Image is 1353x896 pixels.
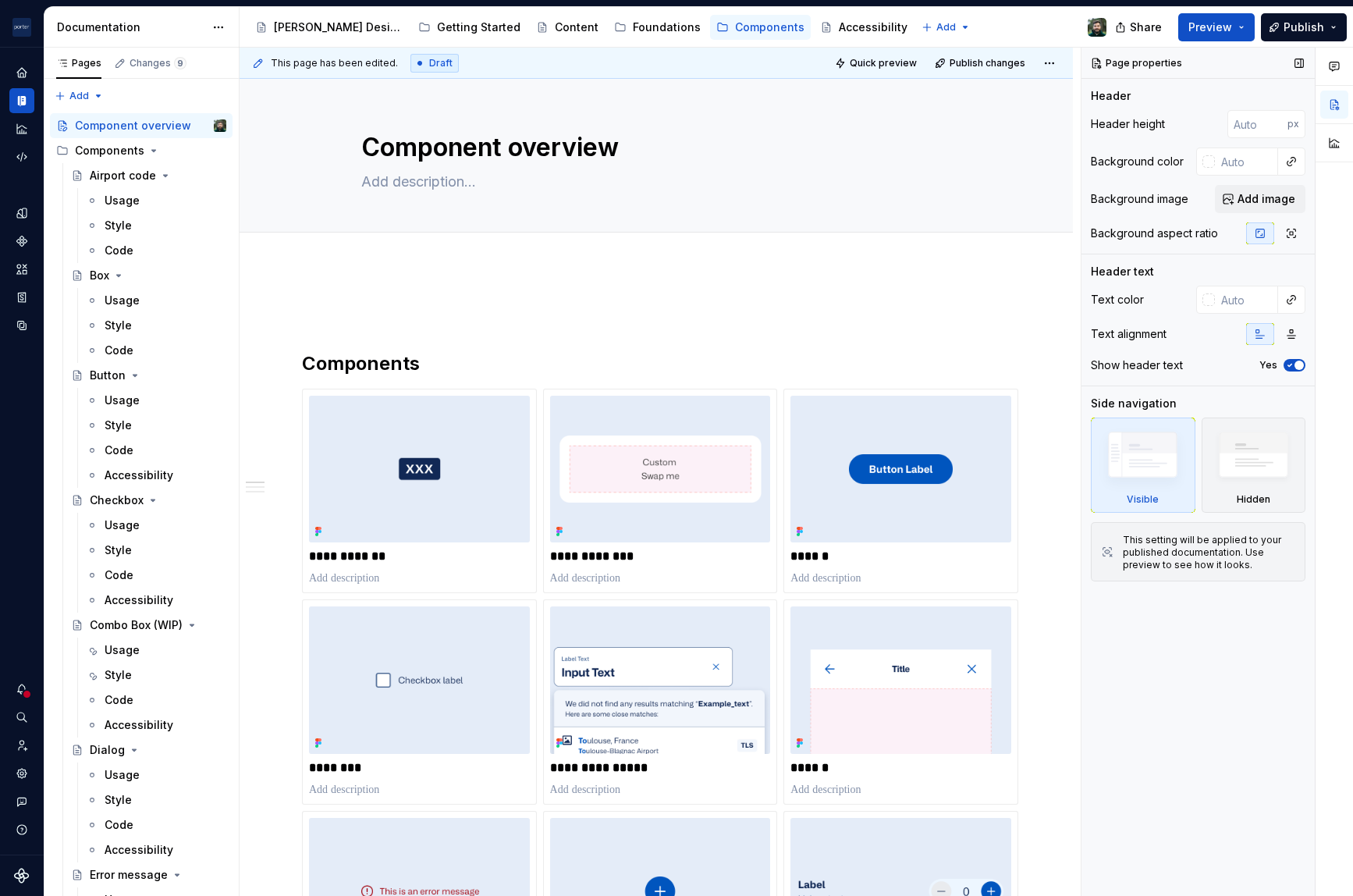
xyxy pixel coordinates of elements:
div: Visible [1091,418,1195,513]
div: Hidden [1202,418,1306,513]
div: Code [105,443,133,458]
a: Airport code [65,163,233,188]
button: Add image [1215,185,1305,213]
a: Style [80,663,233,688]
a: Error message [65,862,233,887]
a: Style [80,788,233,812]
div: Style [105,318,132,333]
a: Button [65,363,233,388]
button: Contact support [9,789,34,814]
span: Add [936,21,956,34]
a: Code [80,338,233,363]
a: Documentation [9,88,34,113]
div: Show header text [1091,357,1183,373]
button: Add [917,16,975,38]
a: Accessibility [80,463,233,488]
div: Documentation [57,20,204,35]
div: Design tokens [9,201,34,226]
span: Add image [1238,191,1295,207]
span: 9 [174,57,186,69]
svg: Supernova Logo [14,868,30,884]
div: Style [105,792,132,808]
div: Box [90,268,109,283]
a: Accessibility [80,588,233,613]
div: This setting will be applied to your published documentation. Use preview to see how it looks. [1123,534,1295,571]
div: Changes [130,57,186,69]
div: Text color [1091,292,1144,308]
a: Usage [80,388,233,413]
a: Storybook stories [9,285,34,310]
a: Home [9,60,34,85]
a: Accessibility [80,837,233,862]
a: Usage [80,763,233,788]
a: Code [80,688,233,713]
textarea: Component overview [358,129,948,166]
div: Error message [90,867,168,883]
span: Share [1130,20,1162,35]
img: 39b0bb65-c493-43d3-b059-ce23cc3ee33f.png [790,396,1011,542]
div: Button [90,368,126,383]
a: Code [80,438,233,463]
a: Component overviewAndlei Lisboa [50,113,233,138]
img: f0306bc8-3074-41fb-b11c-7d2e8671d5eb.png [12,18,31,37]
a: Foundations [608,15,707,40]
div: Hidden [1237,493,1270,506]
div: Background color [1091,154,1184,169]
span: Add [69,90,89,102]
a: Combo Box (WIP) [65,613,233,638]
img: bf2bba8d-c74c-4c24-9a88-5fc7209b33bd.png [309,396,530,542]
div: Components [75,143,144,158]
div: Accessibility [839,20,907,35]
button: Search ⌘K [9,705,34,730]
div: Components [735,20,804,35]
div: Accessibility [105,842,173,858]
img: Andlei Lisboa [1088,18,1106,37]
a: Settings [9,761,34,786]
button: Add [50,85,108,107]
div: Code [105,243,133,258]
div: Usage [105,393,140,408]
a: Dialog [65,738,233,763]
div: Usage [105,193,140,208]
a: Usage [80,638,233,663]
img: 09dba49c-8408-4f8f-9860-6ae75f927370.png [550,606,771,753]
div: Style [105,667,132,683]
a: Code [80,563,233,588]
a: Style [80,213,233,238]
a: [PERSON_NAME] Design [249,15,409,40]
input: Auto [1227,110,1287,138]
div: Checkbox [90,492,144,508]
img: c354b25f-2b10-49e1-8381-6bfd5cab0153.png [309,606,530,753]
div: Accessibility [105,717,173,733]
a: Components [710,15,811,40]
span: Preview [1188,20,1232,35]
div: [PERSON_NAME] Design [274,20,403,35]
a: Data sources [9,313,34,338]
button: Notifications [9,677,34,702]
p: px [1287,118,1299,130]
div: Usage [105,642,140,658]
a: Analytics [9,116,34,141]
a: Box [65,263,233,288]
span: This page has been edited. [271,57,398,69]
div: Components [50,138,233,163]
div: Usage [105,517,140,533]
div: Content [555,20,598,35]
a: Components [9,229,34,254]
div: Code automation [9,144,34,169]
a: Style [80,313,233,338]
div: Accessibility [105,468,173,483]
div: Pages [56,57,101,69]
input: Auto [1215,148,1278,176]
button: Preview [1178,13,1255,41]
div: Text alignment [1091,326,1167,342]
div: Dialog [90,742,125,758]
a: Usage [80,513,233,538]
img: e62e1742-9d48-448b-90cc-ccd79392c557.png [550,396,771,542]
div: Style [105,418,132,433]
